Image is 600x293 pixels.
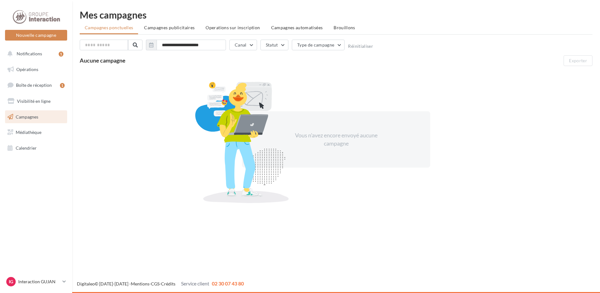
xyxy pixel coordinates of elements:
a: Visibilité en ligne [4,95,68,108]
a: Crédits [161,281,175,286]
span: 02 30 07 43 80 [212,280,244,286]
p: Interaction GUJAN [18,279,60,285]
a: IG Interaction GUJAN [5,276,67,288]
button: Statut [260,40,288,50]
button: Notifications 1 [4,47,66,60]
div: Mes campagnes [80,10,592,19]
span: Aucune campagne [80,57,126,64]
button: Type de campagne [292,40,345,50]
span: Brouillons [334,25,355,30]
a: Campagnes [4,110,68,124]
span: Visibilité en ligne [17,98,51,104]
a: Opérations [4,63,68,76]
span: Operations sur inscription [206,25,260,30]
span: Boîte de réception [16,82,52,88]
a: Mentions [131,281,149,286]
span: Calendrier [16,145,37,151]
button: Exporter [564,55,592,66]
span: Service client [181,280,209,286]
a: Boîte de réception1 [4,78,68,92]
span: Médiathèque [16,130,41,135]
a: Digitaleo [77,281,95,286]
div: Vous n'avez encore envoyé aucune campagne [282,131,390,147]
span: © [DATE]-[DATE] - - - [77,281,244,286]
span: Campagnes [16,114,38,119]
span: IG [9,279,13,285]
a: Médiathèque [4,126,68,139]
div: 1 [60,83,65,88]
a: Calendrier [4,141,68,155]
a: CGS [151,281,159,286]
span: Campagnes publicitaires [144,25,195,30]
span: Campagnes automatisées [271,25,323,30]
button: Canal [229,40,257,50]
button: Nouvelle campagne [5,30,67,41]
button: Réinitialiser [348,44,373,49]
span: Notifications [17,51,42,56]
div: 1 [59,52,63,57]
span: Opérations [16,67,38,72]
